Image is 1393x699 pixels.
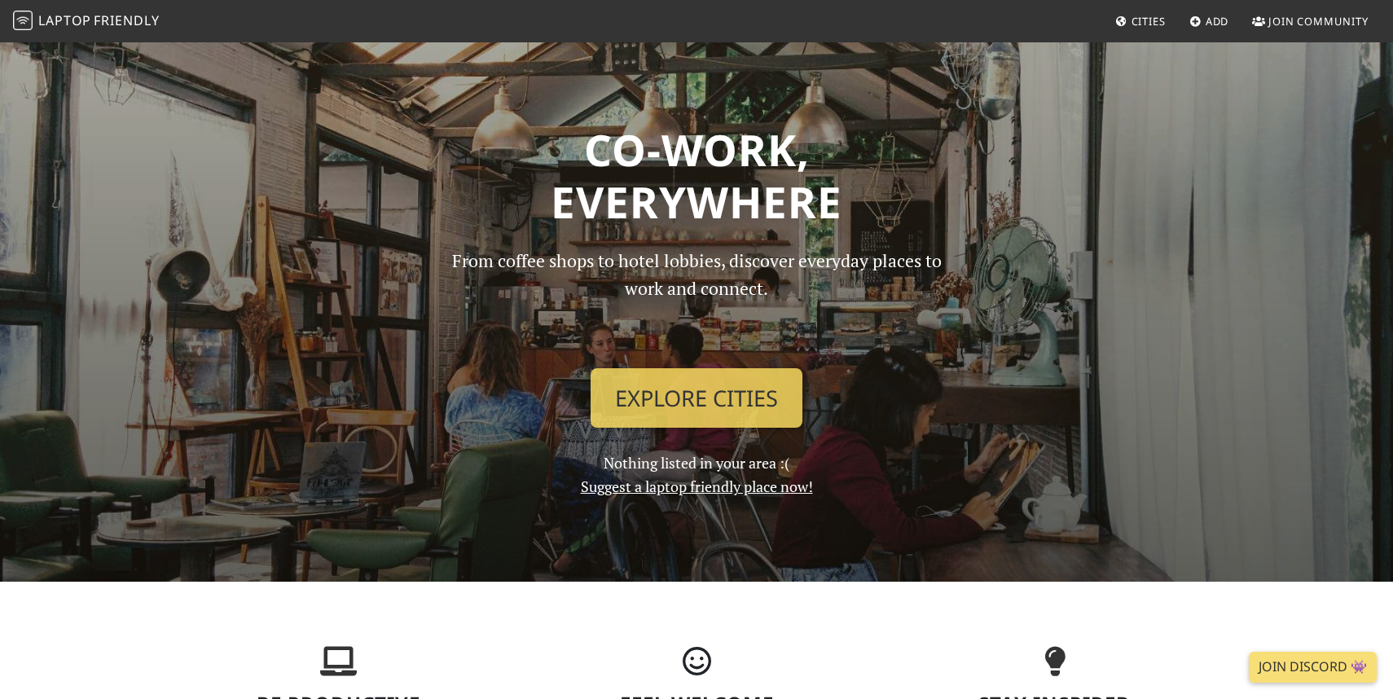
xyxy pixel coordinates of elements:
[1206,14,1229,29] span: Add
[94,11,159,29] span: Friendly
[1109,7,1172,36] a: Cities
[1249,652,1377,683] a: Join Discord 👾
[428,247,965,499] div: Nothing listed in your area :(
[591,368,802,429] a: Explore Cities
[1246,7,1375,36] a: Join Community
[437,247,956,355] p: From coffee shops to hotel lobbies, discover everyday places to work and connect.
[1132,14,1166,29] span: Cities
[13,11,33,30] img: LaptopFriendly
[1268,14,1369,29] span: Join Community
[1183,7,1236,36] a: Add
[13,7,160,36] a: LaptopFriendly LaptopFriendly
[169,124,1224,227] h1: Co-work, Everywhere
[38,11,91,29] span: Laptop
[581,477,813,496] a: Suggest a laptop friendly place now!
